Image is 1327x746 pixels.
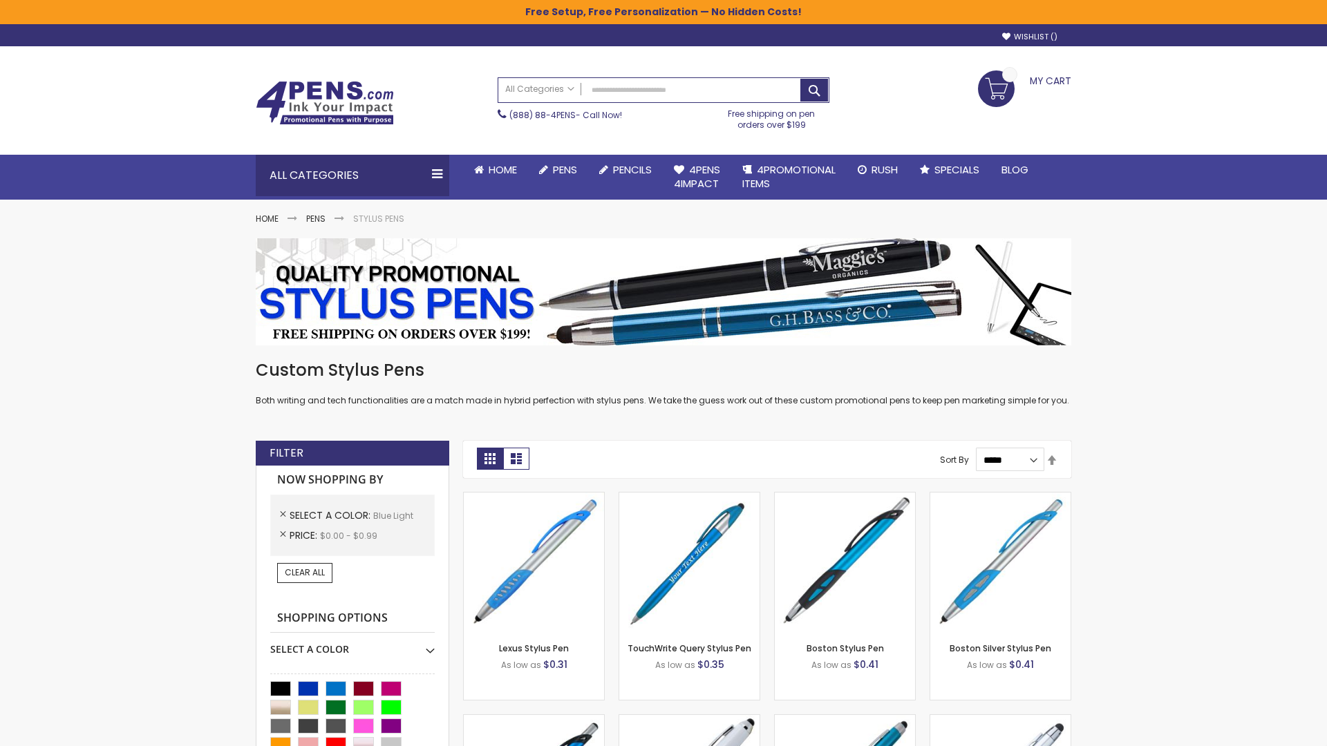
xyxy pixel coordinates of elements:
[619,492,760,504] a: TouchWrite Query Stylus Pen-Blue Light
[775,492,915,633] img: Boston Stylus Pen-Blue - Light
[930,492,1071,633] img: Boston Silver Stylus Pen-Blue - Light
[528,155,588,185] a: Pens
[775,492,915,504] a: Boston Stylus Pen-Blue - Light
[373,510,413,522] span: Blue Light
[990,155,1039,185] a: Blog
[509,109,622,121] span: - Call Now!
[463,155,528,185] a: Home
[872,162,898,177] span: Rush
[588,155,663,185] a: Pencils
[553,162,577,177] span: Pens
[628,642,751,654] a: TouchWrite Query Stylus Pen
[775,714,915,726] a: Lory Metallic Stylus Pen-Blue - Light
[847,155,909,185] a: Rush
[270,633,435,656] div: Select A Color
[256,81,394,125] img: 4Pens Custom Pens and Promotional Products
[498,78,581,101] a: All Categories
[464,714,604,726] a: Lexus Metallic Stylus Pen-Blue - Light
[811,659,851,671] span: As low as
[1002,32,1057,42] a: Wishlist
[270,466,435,495] strong: Now Shopping by
[256,155,449,196] div: All Categories
[950,642,1051,654] a: Boston Silver Stylus Pen
[499,642,569,654] a: Lexus Stylus Pen
[930,492,1071,504] a: Boston Silver Stylus Pen-Blue - Light
[714,103,830,131] div: Free shipping on pen orders over $199
[256,213,279,224] a: Home
[464,492,604,504] a: Lexus Stylus Pen-Blue - Light
[940,454,969,466] label: Sort By
[807,642,884,654] a: Boston Stylus Pen
[509,109,576,121] a: (888) 88-4PENS
[256,359,1071,407] div: Both writing and tech functionalities are a match made in hybrid perfection with stylus pens. We ...
[270,446,303,461] strong: Filter
[967,659,1007,671] span: As low as
[501,659,541,671] span: As low as
[256,359,1071,381] h1: Custom Stylus Pens
[256,238,1071,345] img: Stylus Pens
[731,155,847,200] a: 4PROMOTIONALITEMS
[477,448,503,470] strong: Grid
[464,492,604,633] img: Lexus Stylus Pen-Blue - Light
[543,658,567,671] span: $0.31
[619,492,760,633] img: TouchWrite Query Stylus Pen-Blue Light
[930,714,1071,726] a: Silver Cool Grip Stylus Pen-Blue - Light
[290,508,373,522] span: Select A Color
[306,213,326,224] a: Pens
[619,714,760,726] a: Kimberly Logo Stylus Pens-LT-Blue
[854,658,878,671] span: $0.41
[489,162,517,177] span: Home
[909,155,990,185] a: Specials
[285,566,325,578] span: Clear All
[290,528,320,542] span: Price
[934,162,979,177] span: Specials
[655,659,695,671] span: As low as
[697,658,724,671] span: $0.35
[663,155,731,200] a: 4Pens4impact
[742,162,836,191] span: 4PROMOTIONAL ITEMS
[277,563,332,582] a: Clear All
[270,604,435,633] strong: Shopping Options
[320,530,377,542] span: $0.00 - $0.99
[613,162,652,177] span: Pencils
[1009,658,1034,671] span: $0.41
[353,213,404,224] strong: Stylus Pens
[674,162,720,191] span: 4Pens 4impact
[505,84,574,95] span: All Categories
[1001,162,1028,177] span: Blog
